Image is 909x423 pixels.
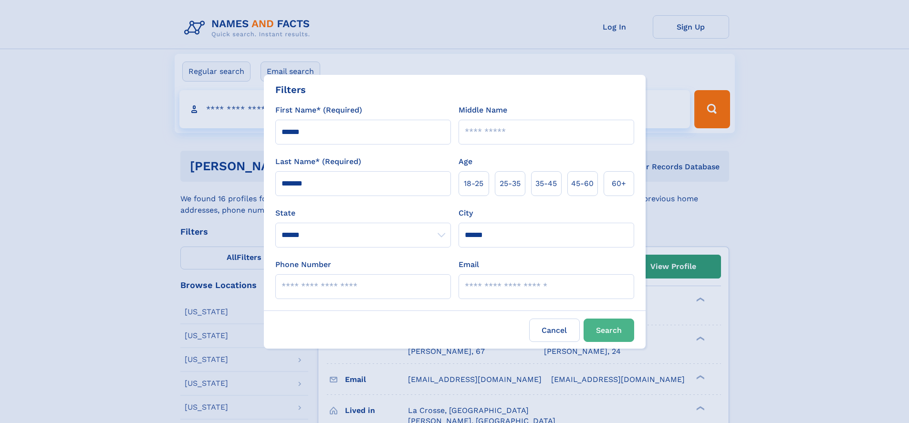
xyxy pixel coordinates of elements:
label: Cancel [529,319,580,342]
span: 35‑45 [535,178,557,189]
label: Phone Number [275,259,331,270]
span: 18‑25 [464,178,483,189]
button: Search [584,319,634,342]
span: 45‑60 [571,178,594,189]
label: Age [459,156,472,167]
span: 25‑35 [500,178,521,189]
label: First Name* (Required) [275,104,362,116]
span: 60+ [612,178,626,189]
label: Email [459,259,479,270]
label: State [275,207,451,219]
div: Filters [275,83,306,97]
label: City [459,207,473,219]
label: Middle Name [459,104,507,116]
label: Last Name* (Required) [275,156,361,167]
